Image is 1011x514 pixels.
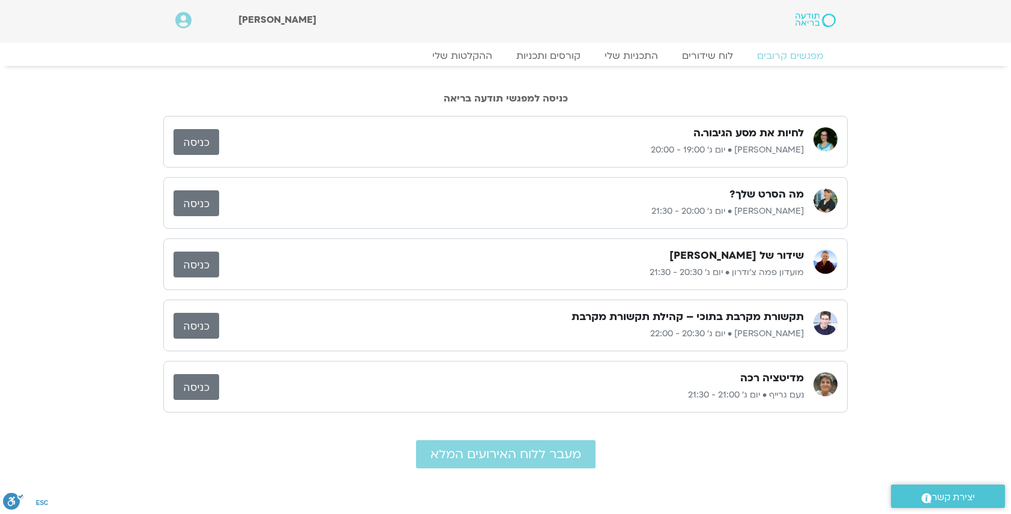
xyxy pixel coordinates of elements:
[813,250,837,274] img: מועדון פמה צ'ודרון
[219,204,804,219] p: [PERSON_NAME] • יום ג׳ 20:00 - 21:30
[174,190,219,216] a: כניסה
[238,13,316,26] span: [PERSON_NAME]
[420,50,504,62] a: ההקלטות שלי
[891,485,1005,508] a: יצירת קשר
[174,129,219,155] a: כניסה
[174,252,219,277] a: כניסה
[593,50,670,62] a: התכניות שלי
[669,249,804,263] h3: שידור של [PERSON_NAME]
[174,374,219,400] a: כניסה
[745,50,836,62] a: מפגשים קרובים
[740,371,804,385] h3: מדיטציה רכה
[670,50,745,62] a: לוח שידורים
[219,143,804,157] p: [PERSON_NAME] • יום ג׳ 19:00 - 20:00
[219,327,804,341] p: [PERSON_NAME] • יום ג׳ 20:30 - 22:00
[430,447,581,461] span: מעבר ללוח האירועים המלא
[416,440,596,468] a: מעבר ללוח האירועים המלא
[813,372,837,396] img: נעם גרייף
[693,126,804,141] h3: לחיות את מסע הגיבור.ה
[175,50,836,62] nav: Menu
[219,388,804,402] p: נעם גרייף • יום ג׳ 21:00 - 21:30
[932,489,975,506] span: יצירת קשר
[813,127,837,151] img: תמר לינצבסקי
[174,313,219,339] a: כניסה
[504,50,593,62] a: קורסים ותכניות
[219,265,804,280] p: מועדון פמה צ'ודרון • יום ג׳ 20:30 - 21:30
[729,187,804,202] h3: מה הסרט שלך?
[572,310,804,324] h3: תקשורת מקרבת בתוכי – קהילת תקשורת מקרבת
[813,189,837,213] img: ג'יוואן ארי בוסתן
[813,311,837,335] img: ערן טייכר
[163,93,848,104] h2: כניסה למפגשי תודעה בריאה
